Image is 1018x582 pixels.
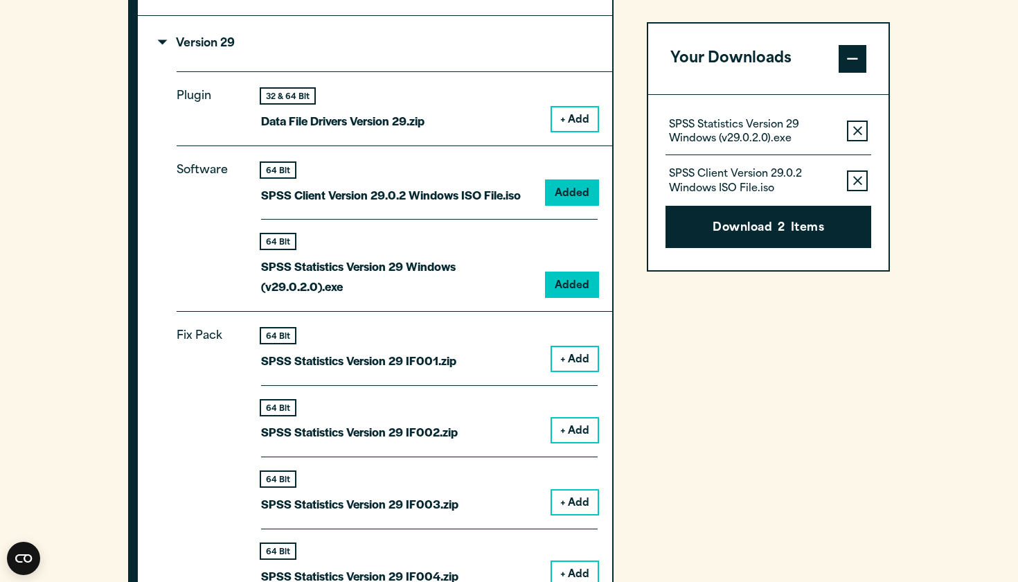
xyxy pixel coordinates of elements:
div: 64 Bit [261,400,295,415]
div: 64 Bit [261,234,295,249]
div: 64 Bit [261,544,295,558]
button: Added [546,273,598,297]
p: Plugin [177,87,239,120]
p: SPSS Client Version 29.0.2 Windows ISO File.iso [261,185,521,205]
p: SPSS Statistics Version 29 Windows (v29.0.2.0).exe [669,118,836,146]
button: Added [546,181,598,204]
p: SPSS Statistics Version 29 Windows (v29.0.2.0).exe [261,256,535,297]
summary: Version 29 [138,16,612,71]
button: + Add [552,347,598,371]
button: + Add [552,491,598,514]
button: Open CMP widget [7,542,40,575]
span: 2 [778,220,785,238]
p: Version 29 [160,38,235,49]
p: SPSS Statistics Version 29 IF003.zip [261,494,458,514]
button: + Add [552,107,598,131]
p: SPSS Client Version 29.0.2 Windows ISO File.iso [669,168,836,196]
div: 64 Bit [261,472,295,486]
button: Download2Items [666,206,871,249]
p: Data File Drivers Version 29.zip [261,111,425,131]
div: 32 & 64 Bit [261,89,314,103]
div: 64 Bit [261,328,295,343]
p: SPSS Statistics Version 29 IF002.zip [261,422,458,442]
button: + Add [552,418,598,442]
p: SPSS Statistics Version 29 IF001.zip [261,351,456,371]
p: Software [177,161,239,285]
div: 64 Bit [261,163,295,177]
div: Your Downloads [648,94,888,271]
button: Your Downloads [648,24,888,94]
